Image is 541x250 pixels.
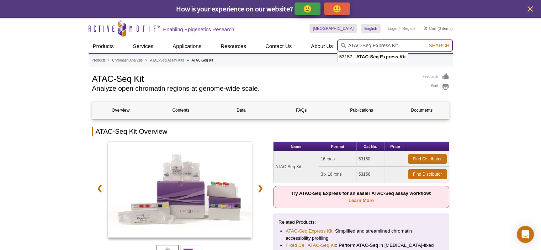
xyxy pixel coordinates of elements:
a: Products [89,39,118,53]
a: ATAC-Seq Assay Kits [150,57,184,64]
img: ATAC-Seq Kit [108,142,252,238]
a: Find Distributor [408,154,447,164]
a: ❮ [92,180,107,196]
input: Keyword, Cat. No. [337,39,453,52]
li: » [145,58,148,62]
p: Related Products: [279,219,444,226]
a: Cart [424,26,436,31]
li: | [399,24,401,33]
a: English [361,24,381,33]
a: Overview [92,102,149,119]
img: Your Cart [424,26,427,30]
a: Contents [153,102,209,119]
h2: Analyze open chromatin regions at genome-wide scale. [92,85,415,92]
span: How is your experience on our website? [176,4,293,13]
li: » [187,58,189,62]
a: Resources [216,39,250,53]
li: : Simplified and streamlined chromatin accessibility profiling [286,228,437,242]
p: 🙂 [303,4,312,13]
div: Open Intercom Messenger [517,226,534,243]
a: Feedback [423,73,449,81]
button: Search [426,42,451,49]
td: 3 x 16 rxns [319,167,357,182]
h2: ATAC-Seq Kit Overview [92,127,449,136]
a: Find Distributor [408,169,447,179]
a: About Us [307,39,337,53]
span: Search [429,43,449,48]
p: 🙁 [333,4,341,13]
a: Data [213,102,269,119]
a: FAQs [273,102,329,119]
td: 53156 [357,167,384,182]
a: Documents [393,102,450,119]
a: Print [423,83,449,90]
td: 53150 [357,151,384,167]
a: Login [388,26,397,31]
h1: ATAC-Seq Kit [92,73,415,84]
h2: Enabling Epigenetics Research [163,26,234,33]
li: 53157 – [338,52,408,62]
li: » [107,58,110,62]
th: Name [274,142,319,151]
a: Applications [168,39,206,53]
a: ATAC-Seq Express Kit [286,228,332,235]
th: Price [384,142,406,151]
th: Cat No. [357,142,384,151]
button: close [526,5,535,14]
td: ATAC-Seq Kit [274,151,319,182]
a: Publications [333,102,390,119]
a: ATAC-Seq Kit [108,142,252,240]
li: (0 items) [424,24,453,33]
a: Products [92,57,106,64]
a: Register [402,26,417,31]
a: [GEOGRAPHIC_DATA] [309,24,357,33]
a: Services [129,39,158,53]
strong: ATAC-Seq Express Kit [356,54,405,59]
strong: Try ATAC-Seq Express for an easier ATAC-Seq assay workflow: [291,191,431,203]
td: 16 rxns [319,151,357,167]
a: ❯ [253,180,268,196]
a: Contact Us [261,39,296,53]
th: Format [319,142,357,151]
li: ATAC-Seq Kit [191,58,213,62]
a: Learn More [349,198,374,203]
a: Fixed Cell ATAC-Seq Kit [286,242,336,249]
a: Chromatin Analysis [112,57,143,64]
